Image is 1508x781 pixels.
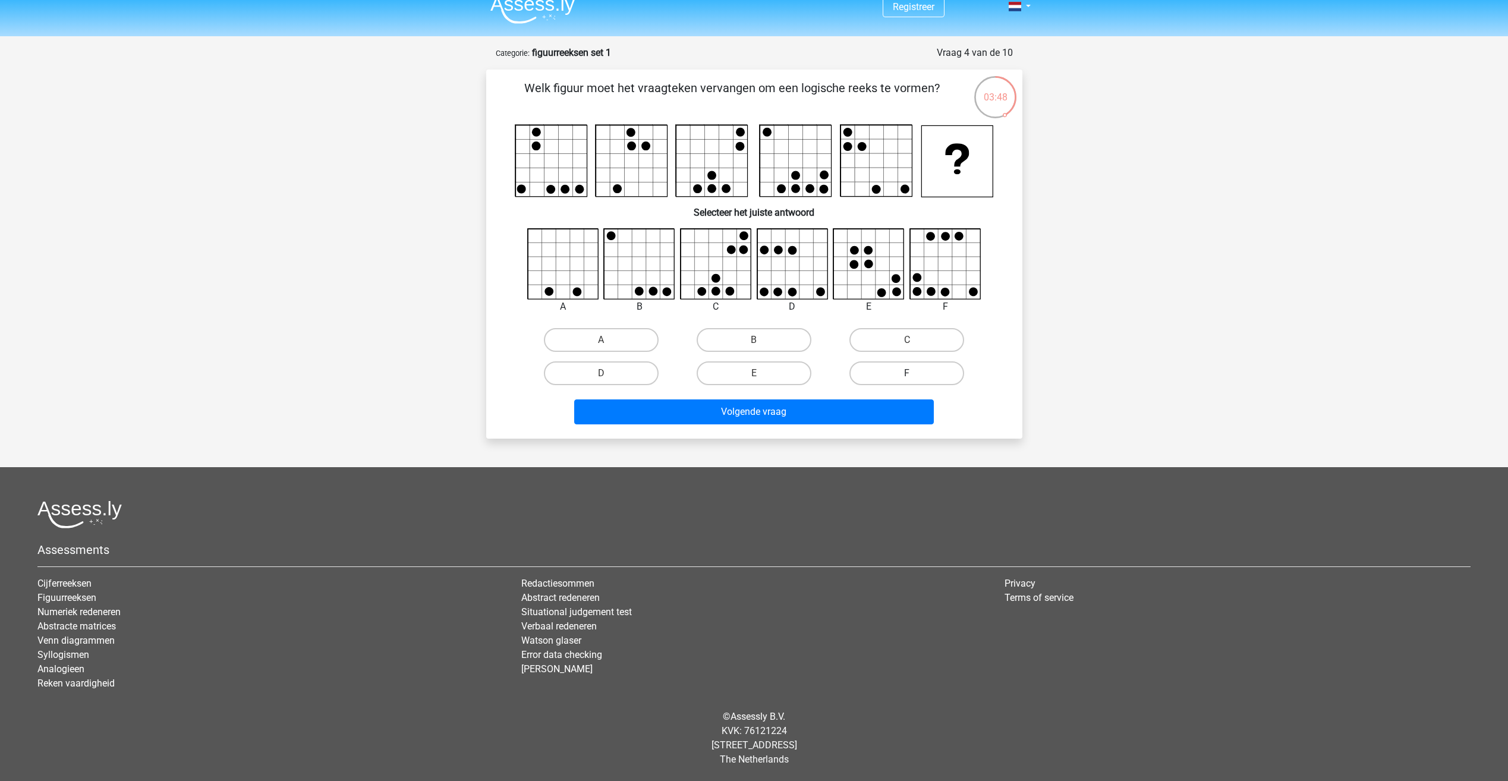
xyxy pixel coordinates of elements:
[505,79,959,115] p: Welk figuur moet het vraagteken vervangen om een logische reeks te vormen?
[1005,592,1073,603] a: Terms of service
[37,635,115,646] a: Venn diagrammen
[496,49,530,58] small: Categorie:
[532,47,611,58] strong: figuurreeksen set 1
[505,197,1003,218] h6: Selecteer het juiste antwoord
[849,361,964,385] label: F
[29,700,1479,776] div: © KVK: 76121224 [STREET_ADDRESS] The Netherlands
[37,606,121,618] a: Numeriek redeneren
[37,578,92,589] a: Cijferreeksen
[521,621,597,632] a: Verbaal redeneren
[521,635,581,646] a: Watson glaser
[893,1,934,12] a: Registreer
[973,75,1018,105] div: 03:48
[671,300,761,314] div: C
[37,592,96,603] a: Figuurreeksen
[824,300,914,314] div: E
[544,328,659,352] label: A
[521,578,594,589] a: Redactiesommen
[518,300,608,314] div: A
[521,592,600,603] a: Abstract redeneren
[731,711,785,722] a: Assessly B.V.
[37,663,84,675] a: Analogieen
[37,678,115,689] a: Reken vaardigheid
[697,328,811,352] label: B
[697,361,811,385] label: E
[748,300,838,314] div: D
[37,649,89,660] a: Syllogismen
[544,361,659,385] label: D
[37,543,1471,557] h5: Assessments
[521,663,593,675] a: [PERSON_NAME]
[594,300,684,314] div: B
[901,300,990,314] div: F
[37,500,122,528] img: Assessly logo
[1005,578,1035,589] a: Privacy
[937,46,1013,60] div: Vraag 4 van de 10
[521,649,602,660] a: Error data checking
[574,399,934,424] button: Volgende vraag
[37,621,116,632] a: Abstracte matrices
[849,328,964,352] label: C
[521,606,632,618] a: Situational judgement test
